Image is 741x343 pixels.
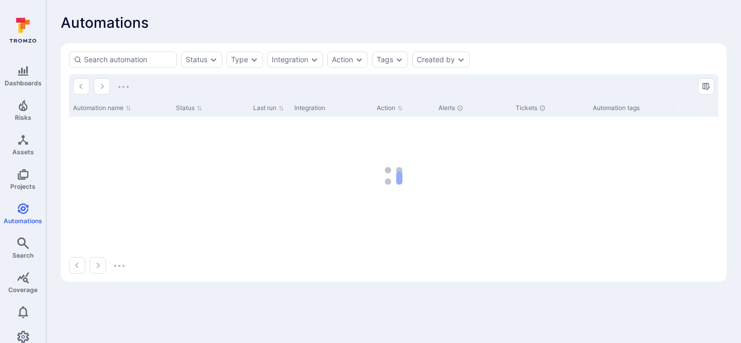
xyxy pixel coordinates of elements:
[457,105,463,111] div: Unresolved alerts
[417,56,455,64] button: Created by
[438,103,507,113] div: Alerts
[118,86,129,88] img: Loading...
[395,56,403,64] button: Expand dropdown
[457,56,465,64] button: Expand dropdown
[10,183,36,190] span: Projects
[231,56,248,64] button: Type
[253,104,284,112] button: Sort by Last run
[377,104,403,112] button: Sort by Action
[69,257,85,274] button: Go to the previous page
[84,55,172,65] input: Search automation
[516,103,585,113] div: Tickets
[186,56,207,64] button: Status
[73,104,131,112] button: Sort by Automation name
[61,14,149,31] span: Automations
[250,56,258,64] button: Expand dropdown
[593,103,703,113] div: Automation tags
[539,105,545,111] div: Unresolved tickets
[73,78,90,95] button: Go to the previous page
[209,56,218,64] button: Expand dropdown
[310,56,319,64] button: Expand dropdown
[294,103,368,113] div: Integration
[12,148,34,156] span: Assets
[4,217,42,225] span: Automations
[372,51,408,68] div: tags filter
[114,265,125,267] img: Loading...
[332,56,353,64] button: Action
[355,56,363,64] button: Expand dropdown
[90,257,106,274] button: Go to the next page
[15,114,31,121] span: Risks
[181,51,222,68] div: status filter
[272,56,308,64] button: Integration
[176,104,202,112] button: Sort by Status
[5,79,42,87] span: Dashboards
[8,286,38,294] span: Coverage
[327,51,368,68] div: action filter
[12,251,33,259] span: Search
[377,56,393,64] button: Tags
[267,51,323,68] div: integration filter
[94,78,110,95] button: Go to the next page
[412,51,470,68] div: created by filter
[698,78,714,95] button: Manage columns
[226,51,263,68] div: type filter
